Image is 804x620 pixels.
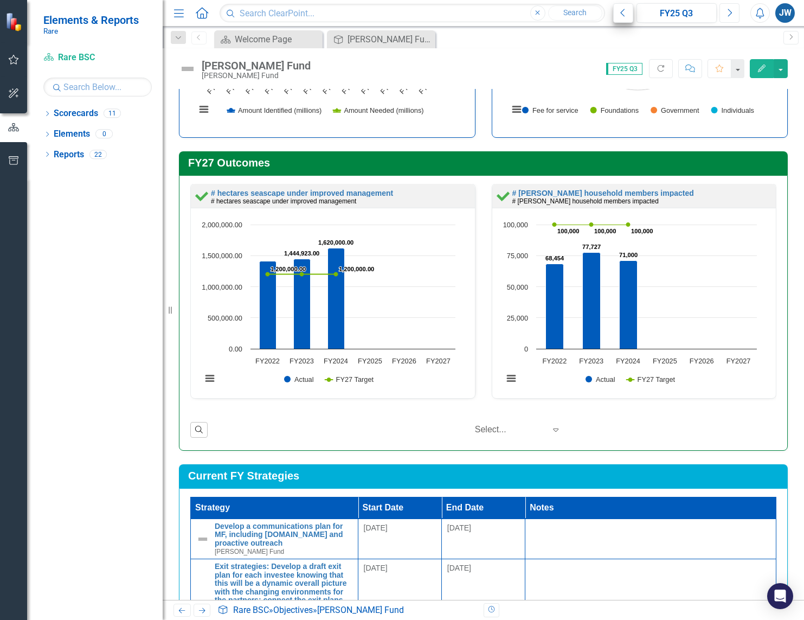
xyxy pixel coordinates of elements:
path: FY2022, 100,000. FY27 Target. [552,222,556,227]
text: 1,620,000.00 [318,239,353,246]
path: FY2022, 68,454. Actual. [545,264,563,349]
text: 0 [524,345,528,353]
span: FY25 Q3 [606,63,642,75]
img: Not Defined [196,533,209,546]
a: Rare BSC [43,52,152,64]
text: 75,000 [506,252,528,260]
a: Welcome Page [217,33,320,46]
text: 1,000,000.00 [202,283,242,291]
button: View chart menu, Chart [202,371,217,386]
button: View chart menu, Chart [196,102,211,117]
button: Show Amount Identified (millions) [227,107,321,114]
button: View chart menu, Chart [504,371,519,386]
a: Objectives [273,605,313,615]
text: FY2026 [392,357,416,365]
path: FY2022, 1,409,559. Actual. [260,261,276,349]
div: Double-Click to Edit [190,183,475,399]
text: FY2024 [324,357,348,365]
div: » » [217,604,475,617]
text: Government [661,106,699,114]
text: FY2024 [616,357,640,365]
text: 1,200,000.00 [271,266,306,272]
text: 2,000,000.00 [202,221,242,229]
div: Chart. Highcharts interactive chart. [498,219,771,395]
text: FY2027 [726,357,750,365]
small: Rare [43,27,139,35]
h3: Current FY Strategies [188,470,782,482]
text: Actual [596,375,615,383]
text: FY27 Target [336,375,374,383]
div: Double-Click to Edit [492,183,777,399]
td: Double-Click to Edit [525,519,776,559]
text: Individuals [721,106,754,114]
text: FY2023 [290,357,314,365]
text: FY2022 [255,357,280,365]
span: [DATE] [364,564,388,572]
text: 1,444,923.00 [284,250,319,257]
div: FY25 Q3 [640,7,713,20]
path: FY2024, 1,620,000. Actual. [328,248,345,349]
g: FY27 Target, series 2 of 2. Line with 6 data points. [552,222,630,227]
button: Show Actual [284,376,314,383]
input: Search ClearPoint... [220,4,605,23]
text: Fee for service [532,106,578,114]
div: 22 [89,150,107,159]
button: View chart menu, Chart [509,102,524,117]
a: Scorecards [54,107,98,120]
span: Elements & Reports [43,14,139,27]
span: [DATE] [447,523,471,532]
text: FY2025 [653,357,677,365]
text: 500,000.00 [208,314,242,322]
div: [PERSON_NAME] Fund [202,72,311,80]
img: Not Defined [179,60,196,78]
text: FY2023 [579,357,603,365]
text: 1,200,000.00 [339,266,374,272]
td: Double-Click to Edit [441,519,525,559]
div: [PERSON_NAME] Fund [202,60,311,72]
g: FY27 Target, series 2 of 2. Line with 6 data points. [266,272,338,277]
button: Show Amount Needed (millions) [333,107,423,114]
img: At or Above Target [497,189,510,202]
button: Show Fee for service [522,107,578,114]
text: FY2027 [426,357,451,365]
g: Actual, series 1 of 2. Bar series with 6 bars. [260,225,439,349]
a: Develop a communications plan for MF, including [DOMAIN_NAME] and proactive outreach [215,522,352,547]
svg: Interactive chart [498,219,762,395]
text: 68,454 [545,255,564,261]
path: FY2022, 1,200,000. FY27 Target. [266,272,270,277]
text: 1,500,000.00 [202,252,242,260]
text: 0.00 [229,345,242,353]
button: Show Foundations [590,107,639,114]
text: 71,000 [619,252,638,258]
a: [PERSON_NAME] Fund [330,33,433,46]
div: [PERSON_NAME] Fund [348,33,433,46]
path: FY2023, 100,000. FY27 Target. [589,222,593,227]
span: Search [563,8,587,17]
div: Chart. Highcharts interactive chart. [196,219,469,395]
span: [DATE] [364,523,388,532]
svg: Interactive chart [196,219,461,395]
path: FY2023, 77,727. Actual. [582,253,600,349]
small: # hectares seascape under improved management [211,197,356,205]
text: 25,000 [506,314,528,322]
h3: FY27 Outcomes [188,157,782,169]
a: Rare BSC [233,605,269,615]
span: [PERSON_NAME] Fund [215,548,284,555]
button: JW [775,3,795,23]
small: # [PERSON_NAME] household members impacted [512,197,659,205]
text: FY2025 [358,357,382,365]
text: FY2026 [689,357,713,365]
img: At or Above Target [195,189,208,202]
text: Actual [294,375,314,383]
div: [PERSON_NAME] Fund [317,605,404,615]
text: FY27 Target [637,375,675,383]
text: Amount Identified (millions) [238,106,321,114]
span: [DATE] [447,564,471,572]
div: Welcome Page [235,33,320,46]
a: # hectares seascape under improved management [211,189,393,197]
img: ClearPoint Strategy [5,12,25,31]
g: Actual, series 1 of 2. Bar series with 6 bars. [545,225,739,349]
text: 100,000 [631,228,653,234]
path: FY2024, 100,000. FY27 Target. [626,222,630,227]
text: 50,000 [506,283,528,291]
